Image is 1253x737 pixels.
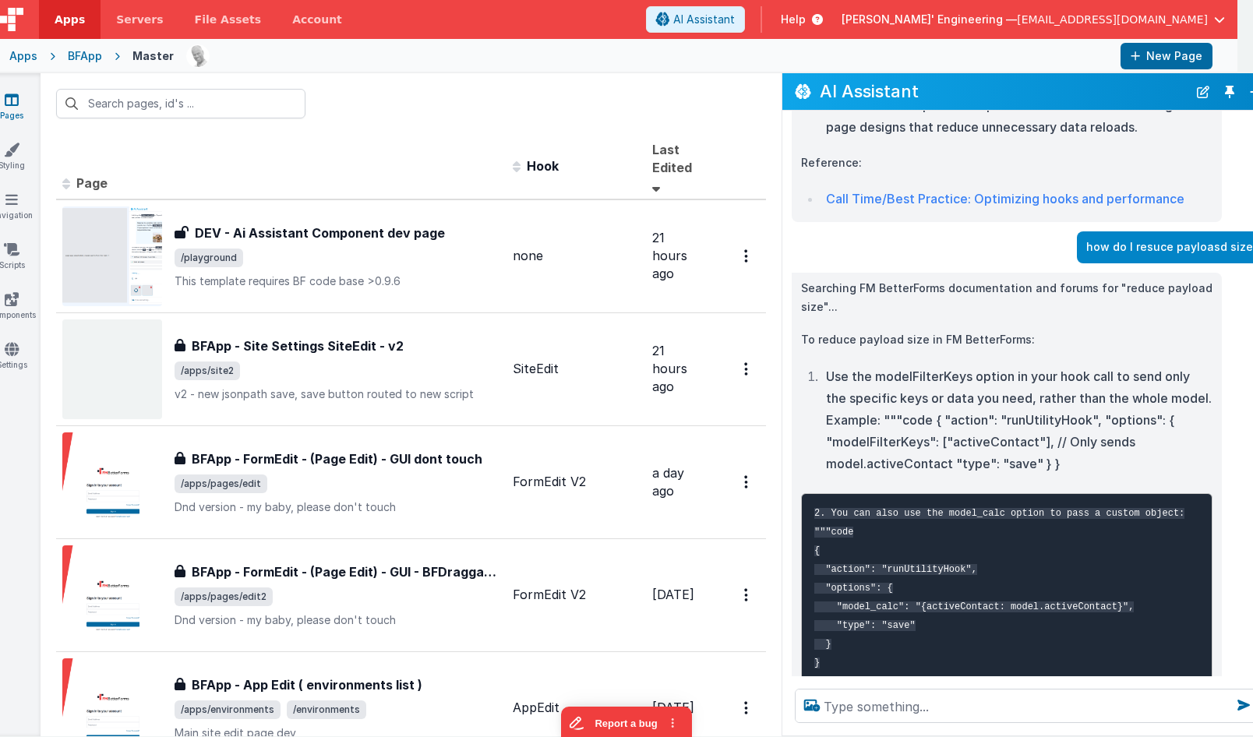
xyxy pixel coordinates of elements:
[652,142,692,175] span: Last Edited
[1219,81,1241,103] button: Toggle Pin
[192,337,404,355] h3: BFApp - Site Settings SiteEdit - v2
[735,240,760,272] button: Options
[56,89,305,118] input: Search pages, id's ...
[195,224,445,242] h3: DEV - Ai Assistant Component dev page
[652,343,687,394] span: 21 hours ago
[801,153,1212,173] p: Reference:
[68,48,102,64] div: BFApp
[175,612,500,628] p: Dnd version - my baby, please don't touch
[192,675,422,694] h3: BFApp - App Edit ( environments list )
[652,465,684,499] span: a day ago
[821,365,1212,474] li: Use the modelFilterKeys option in your hook call to send only the specific keys or data you need,...
[735,692,760,724] button: Options
[673,12,735,27] span: AI Assistant
[735,353,760,385] button: Options
[175,386,500,402] p: v2 - new jsonpath save, save button routed to new script
[175,273,500,289] p: This template requires BF code base >0.9.6
[132,48,174,64] div: Master
[801,279,1212,317] p: Searching FM BetterForms documentation and forums for "reduce payload size"...
[513,360,640,378] div: SiteEdit
[175,361,240,380] span: /apps/site2
[527,158,559,174] span: Hook
[735,579,760,611] button: Options
[1086,238,1253,257] p: how do I resuce payloasd size
[513,586,640,604] div: FormEdit V2
[1017,12,1208,27] span: [EMAIL_ADDRESS][DOMAIN_NAME]
[513,699,640,717] div: AppEdit
[1121,43,1212,69] button: New Page
[175,249,243,267] span: /playground
[814,508,1184,668] code: 2. You can also use the model_calc option to pass a custom object: """code { "action": "runUtilit...
[192,562,500,581] h3: BFApp - FormEdit - (Page Edit) - GUI - BFDraggable
[826,191,1184,206] a: Call Time/Best Practice: Optimizing hooks and performance
[175,700,281,719] span: /apps/environments
[652,230,687,281] span: 21 hours ago
[801,330,1212,350] p: To reduce payload size in FM BetterForms:
[175,499,500,515] p: Dnd version - my baby, please don't touch
[9,48,37,64] div: Apps
[1192,81,1214,103] button: New Chat
[652,700,694,715] span: [DATE]
[513,247,640,265] div: none
[116,12,163,27] span: Servers
[735,466,760,498] button: Options
[55,12,85,27] span: Apps
[76,175,108,191] span: Page
[646,6,745,33] button: AI Assistant
[781,12,806,27] span: Help
[842,12,1225,27] button: [PERSON_NAME]' Engineering — [EMAIL_ADDRESS][DOMAIN_NAME]
[652,587,694,602] span: [DATE]
[842,12,1017,27] span: [PERSON_NAME]' Engineering —
[820,82,1188,100] h2: AI Assistant
[175,587,273,606] span: /apps/pages/edit2
[513,473,640,491] div: FormEdit V2
[192,450,482,468] h3: BFApp - FormEdit - (Page Edit) - GUI dont touch
[175,474,267,493] span: /apps/pages/edit
[287,700,366,719] span: /environments
[187,45,209,67] img: 11ac31fe5dc3d0eff3fbbbf7b26fa6e1
[195,12,262,27] span: File Assets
